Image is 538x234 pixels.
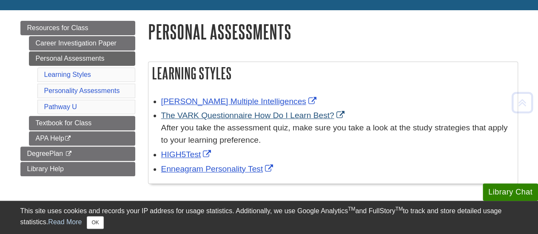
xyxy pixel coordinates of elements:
[348,206,355,212] sup: TM
[161,150,213,159] a: Link opens in new window
[87,216,103,229] button: Close
[27,24,88,31] span: Resources for Class
[20,162,135,176] a: Library Help
[65,151,72,157] i: This link opens in a new window
[64,136,71,141] i: This link opens in a new window
[29,51,135,66] a: Personal Assessments
[29,131,135,146] a: APA Help
[20,21,135,176] div: Guide Page Menu
[44,87,120,94] a: Personality Assessments
[161,122,513,147] div: After you take the assessment quiz, make sure you take a look at the study strategies that apply ...
[396,206,403,212] sup: TM
[161,164,276,173] a: Link opens in new window
[161,97,319,106] a: Link opens in new window
[509,97,536,108] a: Back to Top
[148,21,518,42] h1: Personal Assessments
[44,103,77,110] a: Pathway U
[29,116,135,130] a: Textbook for Class
[29,36,135,51] a: Career Investigation Paper
[20,147,135,161] a: DegreePlan
[148,62,518,85] h2: Learning Styles
[20,21,135,35] a: Resources for Class
[44,71,91,78] a: Learning Styles
[27,165,64,172] span: Library Help
[48,218,82,226] a: Read More
[161,111,347,120] a: Link opens in new window
[20,206,518,229] div: This site uses cookies and records your IP address for usage statistics. Additionally, we use Goo...
[27,150,63,157] span: DegreePlan
[483,183,538,201] button: Library Chat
